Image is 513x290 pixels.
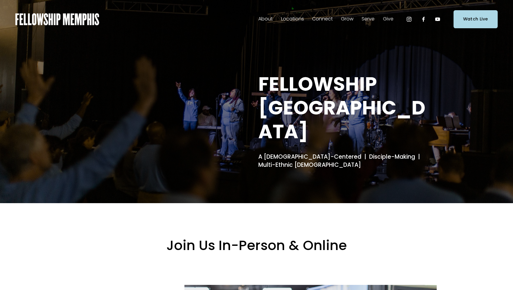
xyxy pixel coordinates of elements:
a: Facebook [420,16,426,22]
span: Give [383,15,393,23]
span: Serve [362,15,375,23]
img: Fellowship Memphis [15,13,99,25]
h4: A [DEMOGRAPHIC_DATA]-Centered | Disciple-Making | Multi-Ethnic [DEMOGRAPHIC_DATA] [258,153,437,169]
a: folder dropdown [362,14,375,24]
span: Locations [281,15,304,23]
span: About [258,15,273,23]
a: YouTube [435,16,441,22]
h2: Join Us In-Person & Online [76,237,437,254]
a: folder dropdown [341,14,354,24]
a: folder dropdown [281,14,304,24]
strong: FELLOWSHIP [GEOGRAPHIC_DATA] [258,71,425,145]
a: folder dropdown [258,14,273,24]
a: Instagram [406,16,412,22]
a: folder dropdown [312,14,333,24]
a: folder dropdown [383,14,393,24]
span: Grow [341,15,354,23]
a: Watch Live [454,10,498,28]
span: Connect [312,15,333,23]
